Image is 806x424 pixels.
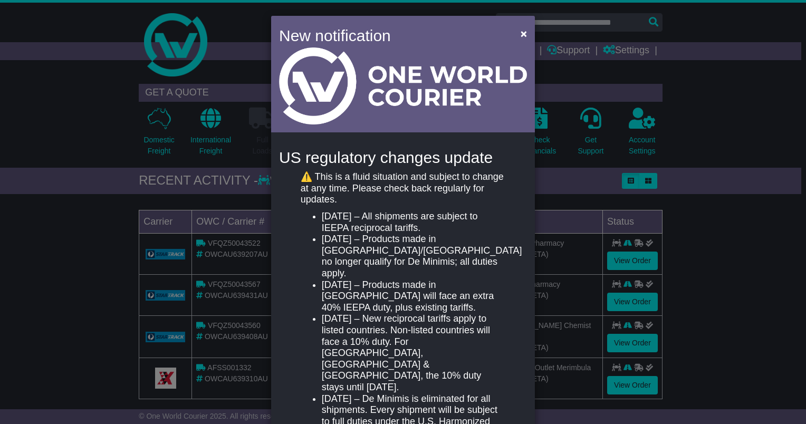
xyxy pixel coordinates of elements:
p: ⚠️ This is a fluid situation and subject to change at any time. Please check back regularly for u... [301,171,505,206]
img: Light [279,47,527,124]
li: [DATE] – Products made in [GEOGRAPHIC_DATA] will face an extra 40% IEEPA duty, plus existing tari... [322,280,505,314]
li: [DATE] – New reciprocal tariffs apply to listed countries. Non-listed countries will face a 10% d... [322,313,505,393]
li: [DATE] – Products made in [GEOGRAPHIC_DATA]/[GEOGRAPHIC_DATA] no longer qualify for De Minimis; a... [322,234,505,279]
h4: New notification [279,24,505,47]
li: [DATE] – All shipments are subject to IEEPA reciprocal tariffs. [322,211,505,234]
span: × [521,27,527,40]
button: Close [515,23,532,44]
h4: US regulatory changes update [279,149,527,166]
